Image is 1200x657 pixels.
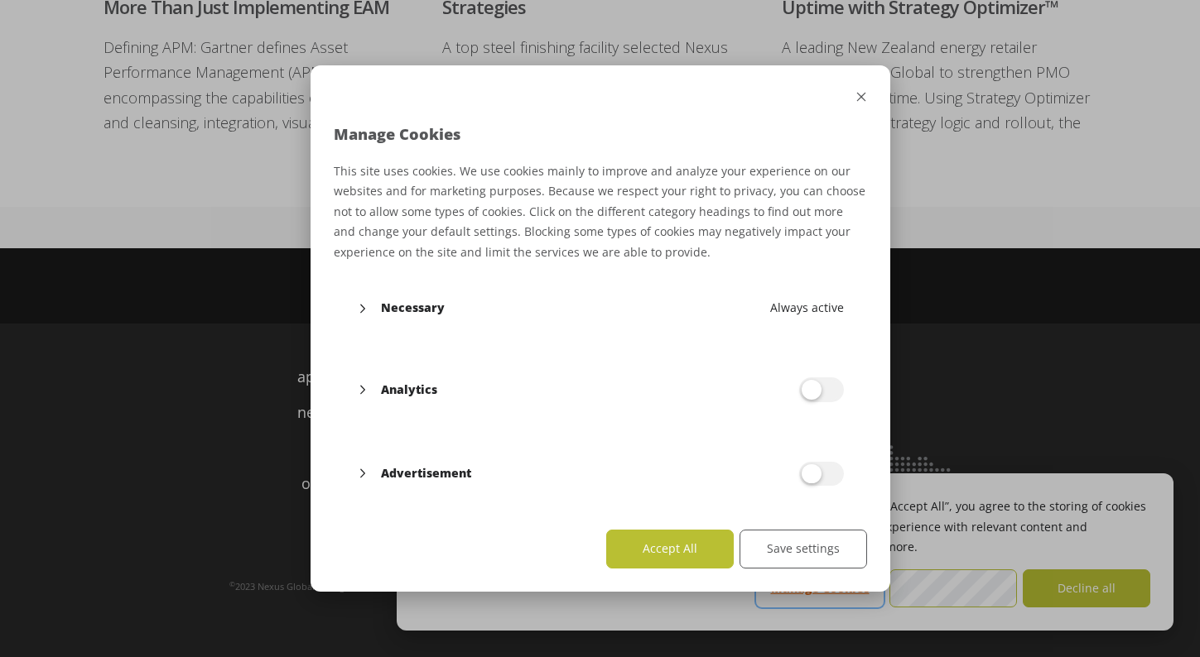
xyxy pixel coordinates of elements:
[381,298,445,319] span: Necessary
[381,380,437,400] span: Analytics
[381,463,471,484] span: Advertisement
[334,122,460,148] span: Manage Cookies
[357,463,799,484] button: Advertisement
[334,161,867,263] p: This site uses cookies. We use cookies mainly to improve and analyze your experience on our websi...
[770,298,844,319] span: Always active
[740,530,867,568] button: Save settings
[357,380,799,400] button: Analytics
[606,530,734,568] button: Accept All
[357,298,770,319] button: Necessary
[855,89,867,109] button: Close modal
